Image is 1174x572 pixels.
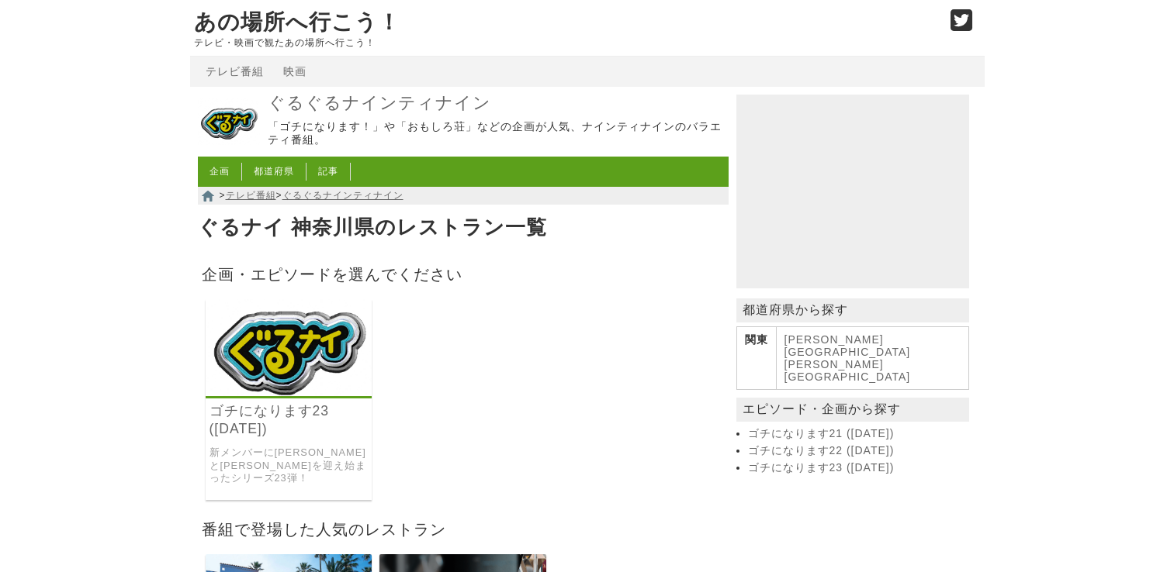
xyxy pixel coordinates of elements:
[784,358,884,370] a: [PERSON_NAME]
[268,92,725,115] a: ぐるぐるナインティナイン
[736,95,969,288] iframe: Advertisement
[318,166,338,177] a: 記事
[736,398,969,422] p: エピソード・企画から探す
[206,299,372,396] img: ぐるぐるナインティナイン ゴチになります23 (2022年)
[254,166,294,177] a: 都道府県
[736,298,969,322] p: 都道府県から探す
[206,65,264,78] a: テレビ番組
[268,120,725,147] p: 「ゴチになります！」や「おもしろ荘」などの企画が人気、ナインティナインのバラエティ番組。
[198,91,260,153] img: ぐるぐるナインティナイン
[748,461,965,475] a: ゴチになります23 ([DATE])
[210,166,230,177] a: 企画
[951,19,973,32] a: Twitter (@go_thesights)
[282,190,403,201] a: ぐるぐるナインティナイン
[206,385,372,398] a: ぐるぐるナインティナイン ゴチになります23 (2022年)
[736,327,776,390] th: 関東
[748,427,965,441] a: ゴチになります21 ([DATE])
[748,444,965,458] a: ゴチになります22 ([DATE])
[226,190,276,201] a: テレビ番組
[198,260,729,288] h2: 企画・エピソードを選んでください
[198,211,729,245] h1: ぐるナイ 神奈川県のレストラン一覧
[283,65,306,78] a: 映画
[784,333,911,358] a: [PERSON_NAME][GEOGRAPHIC_DATA]
[210,446,369,485] a: 新メンバーに[PERSON_NAME]と[PERSON_NAME]を迎え始まったシリーズ23弾！
[784,370,911,383] a: [GEOGRAPHIC_DATA]
[198,187,729,205] nav: > >
[198,515,729,543] h2: 番組で登場した人気のレストラン
[194,37,934,48] p: テレビ・映画で観たあの場所へ行こう！
[210,402,369,438] a: ゴチになります23 ([DATE])
[198,142,260,155] a: ぐるぐるナインティナイン
[194,10,400,34] a: あの場所へ行こう！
